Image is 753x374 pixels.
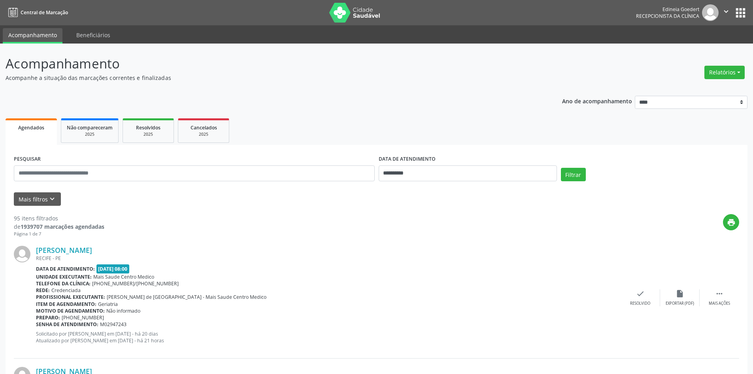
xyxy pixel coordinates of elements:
[6,6,68,19] a: Central de Marcação
[702,4,719,21] img: img
[100,321,126,328] span: M02947243
[722,7,730,16] i: 
[36,255,621,262] div: RECIFE - PE
[630,301,650,306] div: Resolvido
[36,330,621,344] p: Solicitado por [PERSON_NAME] em [DATE] - há 20 dias Atualizado por [PERSON_NAME] em [DATE] - há 2...
[14,246,30,262] img: img
[36,273,92,280] b: Unidade executante:
[98,301,118,308] span: Geriatria
[3,28,62,44] a: Acompanhamento
[719,4,734,21] button: 
[36,308,105,314] b: Motivo de agendamento:
[14,214,104,222] div: 95 itens filtrados
[379,153,436,165] label: DATA DE ATENDIMENTO
[48,195,57,203] i: keyboard_arrow_down
[36,280,91,287] b: Telefone da clínica:
[62,314,104,321] span: [PHONE_NUMBER]
[107,294,266,300] span: [PERSON_NAME] de [GEOGRAPHIC_DATA] - Mais Saude Centro Medico
[6,74,525,82] p: Acompanhe a situação das marcações correntes e finalizadas
[727,218,736,227] i: print
[128,131,168,137] div: 2025
[704,66,745,79] button: Relatórios
[51,287,81,294] span: Credenciada
[92,280,179,287] span: [PHONE_NUMBER]/[PHONE_NUMBER]
[36,294,105,300] b: Profissional executante:
[723,214,739,230] button: print
[676,289,684,298] i: insert_drive_file
[36,287,50,294] b: Rede:
[715,289,724,298] i: 
[562,96,632,106] p: Ano de acompanhamento
[14,192,61,206] button: Mais filtroskeyboard_arrow_down
[71,28,116,42] a: Beneficiários
[184,131,223,137] div: 2025
[93,273,154,280] span: Mais Saude Centro Medico
[636,13,699,19] span: Recepcionista da clínica
[36,314,60,321] b: Preparo:
[734,6,747,20] button: apps
[21,9,68,16] span: Central de Marcação
[14,153,41,165] label: PESQUISAR
[106,308,140,314] span: Não informado
[36,321,98,328] b: Senha de atendimento:
[36,301,96,308] b: Item de agendamento:
[14,231,104,237] div: Página 1 de 7
[96,264,130,273] span: [DATE] 08:00
[636,289,645,298] i: check
[666,301,694,306] div: Exportar (PDF)
[18,124,44,131] span: Agendados
[36,266,95,272] b: Data de atendimento:
[6,54,525,74] p: Acompanhamento
[561,168,586,181] button: Filtrar
[709,301,730,306] div: Mais ações
[36,246,92,254] a: [PERSON_NAME]
[191,124,217,131] span: Cancelados
[636,6,699,13] div: Edineia Goedert
[14,222,104,231] div: de
[67,124,113,131] span: Não compareceram
[67,131,113,137] div: 2025
[21,223,104,230] strong: 1939707 marcações agendadas
[136,124,160,131] span: Resolvidos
